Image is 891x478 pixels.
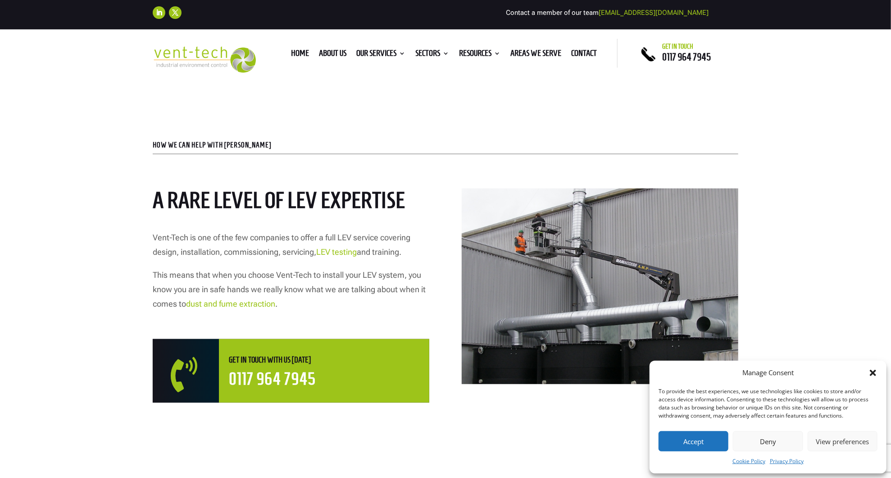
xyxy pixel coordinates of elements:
[506,9,709,17] span: Contact a member of our team
[171,357,222,392] span: 
[462,188,738,384] img: installation1(1)
[153,188,429,217] h2: A rare level of LEV expertise
[319,50,346,60] a: About us
[659,387,877,420] div: To provide the best experiences, we use technologies like cookies to store and/or access device i...
[662,51,711,62] a: 0117 964 7945
[229,355,311,364] span: Get in touch with us [DATE]
[229,370,316,388] a: 0117 964 7945
[571,50,597,60] a: Contact
[599,9,709,17] a: [EMAIL_ADDRESS][DOMAIN_NAME]
[662,43,693,50] span: Get in touch
[153,46,256,73] img: 2023-09-27T08_35_16.549ZVENT-TECH---Clear-background
[153,268,429,320] p: This means that when you choose Vent-Tech to install your LEV system, you know you are in safe ha...
[153,6,165,19] a: Follow on LinkedIn
[169,6,182,19] a: Follow on X
[459,50,500,60] a: Resources
[291,50,309,60] a: Home
[868,368,877,377] div: Close dialog
[770,456,804,467] a: Privacy Policy
[733,431,803,451] button: Deny
[742,368,794,378] div: Manage Consent
[732,456,765,467] a: Cookie Policy
[153,230,429,268] p: Vent-Tech is one of the few companies to offer a full LEV service covering design, installation, ...
[356,50,405,60] a: Our Services
[186,299,275,308] a: dust and fume extraction
[659,431,728,451] button: Accept
[153,142,738,149] p: HOW WE CAN HELP WITH [PERSON_NAME]
[808,431,877,451] button: View preferences
[316,247,357,257] a: LEV testing
[415,50,449,60] a: Sectors
[510,50,561,60] a: Areas We Serve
